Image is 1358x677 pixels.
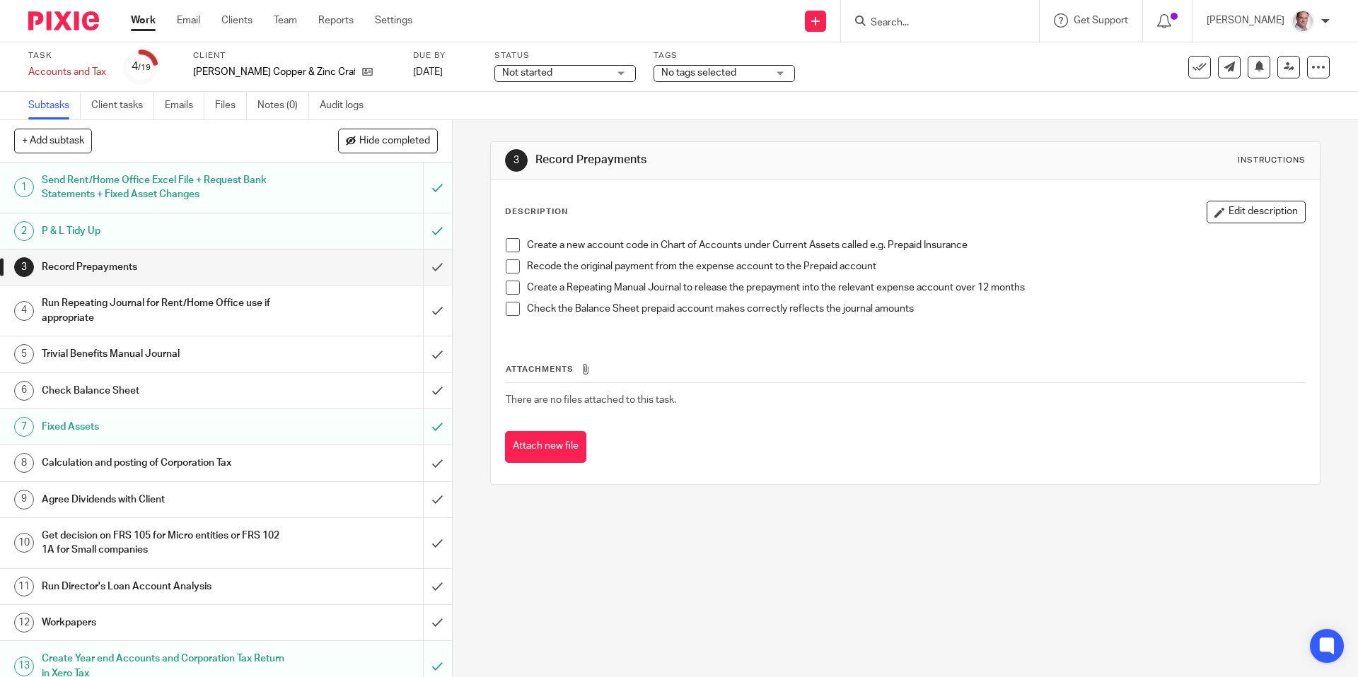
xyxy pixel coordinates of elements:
p: Description [505,206,568,218]
p: [PERSON_NAME] Copper & Zinc Craft Ltd [193,65,355,79]
div: 3 [14,257,34,277]
label: Status [494,50,636,61]
h1: Send Rent/Home Office Excel File + Request Bank Statements + Fixed Asset Changes [42,170,286,206]
button: Attach new file [505,431,586,463]
h1: Record Prepayments [535,153,936,167]
a: Email [177,13,200,28]
a: Subtasks [28,92,81,119]
h1: Trivial Benefits Manual Journal [42,343,286,365]
a: Emails [165,92,204,119]
div: 1 [14,177,34,197]
p: Check the Balance Sheet prepaid account makes correctly reflects the journal amounts [527,302,1304,316]
h1: Agree Dividends with Client [42,489,286,510]
a: Client tasks [91,92,154,119]
div: 13 [14,657,34,676]
div: 4 [14,301,34,321]
a: Files [215,92,247,119]
p: Create a Repeating Manual Journal to release the prepayment into the relevant expense account ove... [527,281,1304,295]
span: [DATE] [413,67,443,77]
div: 6 [14,381,34,401]
h1: Calculation and posting of Corporation Tax [42,452,286,473]
div: 3 [505,149,528,172]
span: Hide completed [359,136,430,147]
a: Work [131,13,156,28]
label: Client [193,50,395,61]
div: 8 [14,453,34,473]
button: + Add subtask [14,129,92,153]
button: Edit description [1207,201,1306,223]
a: Audit logs [320,92,374,119]
h1: Run Repeating Journal for Rent/Home Office use if appropriate [42,293,286,329]
span: Not started [502,68,552,78]
a: Settings [375,13,412,28]
span: There are no files attached to this task. [506,395,676,405]
span: No tags selected [661,68,736,78]
small: /19 [138,64,151,71]
a: Clients [221,13,253,28]
h1: Run Director's Loan Account Analysis [42,576,286,597]
p: Create a new account code in Chart of Accounts under Current Assets called e.g. Prepaid Insurance [527,238,1304,252]
p: Recode the original payment from the expense account to the Prepaid account [527,259,1304,273]
p: [PERSON_NAME] [1207,13,1284,28]
div: 11 [14,577,34,596]
img: Munro%20Partners-3202.jpg [1292,10,1314,33]
div: 4 [132,59,151,75]
h1: Get decision on FRS 105 for Micro entities or FRS 102 1A for Small companies [42,525,286,561]
h1: Workpapers [42,612,286,633]
label: Tags [654,50,795,61]
a: Notes (0) [257,92,309,119]
h1: Check Balance Sheet [42,380,286,401]
span: Get Support [1074,16,1128,25]
img: Pixie [28,11,99,30]
div: 10 [14,533,34,553]
div: 9 [14,490,34,510]
input: Search [869,17,997,30]
label: Due by [413,50,477,61]
div: 5 [14,344,34,364]
span: Attachments [506,365,574,373]
div: 2 [14,221,34,241]
h1: Record Prepayments [42,257,286,278]
div: 7 [14,417,34,437]
div: Accounts and Tax [28,65,106,79]
h1: P & L Tidy Up [42,220,286,242]
label: Task [28,50,106,61]
div: Instructions [1238,155,1306,166]
h1: Fixed Assets [42,416,286,437]
a: Team [274,13,297,28]
a: Reports [318,13,354,28]
div: 12 [14,613,34,632]
button: Hide completed [338,129,438,153]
